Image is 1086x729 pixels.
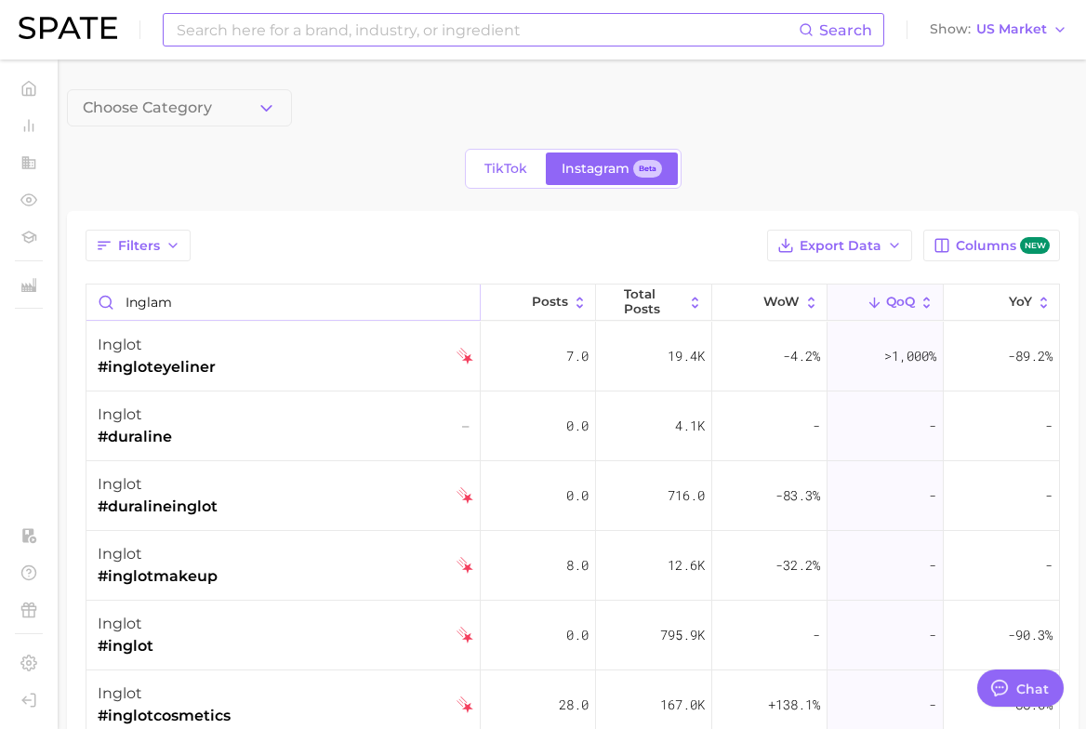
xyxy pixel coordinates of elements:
span: WoW [763,295,800,310]
span: Show [930,24,971,34]
span: YoY [1009,295,1032,310]
img: instagram falling star [457,557,473,574]
span: – [462,415,469,437]
span: inglot [98,615,142,632]
span: 8.0 [566,554,589,577]
span: inglot [98,684,142,702]
button: WoW [712,285,828,321]
span: 19.4k [668,345,705,367]
span: - [929,624,936,646]
span: Choose Category [83,99,212,116]
span: TikTok [484,161,527,177]
span: - [1045,415,1053,437]
button: inglot#duralineinglotinstagram falling star0.0716.0-83.3%-- [86,461,1059,531]
span: inglot [98,475,142,493]
a: TikTok [469,152,543,185]
span: -32.2% [775,554,820,577]
span: new [1020,237,1050,255]
span: +138.1% [768,694,820,716]
span: -83.3% [775,484,820,507]
span: - [929,415,936,437]
button: Choose Category [67,89,292,126]
button: inglot#inglotinstagram falling star0.0795.9k---90.3% [86,601,1059,670]
span: Export Data [800,238,881,254]
a: Log out. Currently logged in with e-mail pryan@sharkninja.com. [15,686,43,714]
span: Total Posts [624,287,683,316]
span: Posts [532,295,568,310]
span: - [1045,554,1053,577]
span: 167.0k [660,694,705,716]
span: inglot [98,336,142,353]
span: 0.0 [566,484,589,507]
span: Instagram [562,161,629,177]
img: instagram falling star [457,696,473,713]
span: inglot [98,545,142,563]
img: instagram falling star [457,627,473,643]
span: 0.0 [566,624,589,646]
button: inglot#inglotmakeupinstagram falling star8.012.6k-32.2%-- [86,531,1059,601]
span: Search [819,21,872,39]
span: #ingloteyeliner [98,356,216,378]
span: - [929,484,936,507]
span: #duralineinglot [98,496,218,518]
span: 4.1k [675,415,705,437]
span: -4.2% [783,345,820,367]
button: inglot#duraline–0.04.1k--- [86,391,1059,461]
span: inglot [98,405,142,423]
span: #inglotmakeup [98,565,218,588]
span: #inglotcosmetics [98,705,231,727]
span: - [929,554,936,577]
img: SPATE [19,17,117,39]
span: 28.0 [559,694,589,716]
span: 0.0 [566,415,589,437]
span: - [929,694,936,716]
span: -90.3% [1008,624,1053,646]
span: Columns [956,237,1050,255]
span: - [813,415,820,437]
span: 795.9k [660,624,705,646]
input: Search here for a brand, industry, or ingredient [175,14,799,46]
span: 716.0 [668,484,705,507]
span: >1,000% [884,347,936,364]
button: ShowUS Market [925,18,1072,42]
button: YoY [944,285,1059,321]
span: 7.0 [566,345,589,367]
img: instagram falling star [457,348,473,364]
img: instagram falling star [457,487,473,504]
button: QoQ [828,285,943,321]
button: Filters [86,230,191,261]
span: - [813,624,820,646]
span: -89.2% [1008,345,1053,367]
button: inglot#ingloteyelinerinstagram falling star7.019.4k-4.2%>1,000%-89.2% [86,322,1059,391]
input: Search in category [86,285,480,320]
span: - [1045,484,1053,507]
a: InstagramBeta [546,152,678,185]
span: QoQ [886,295,915,310]
button: Total Posts [596,285,711,321]
span: #duraline [98,426,172,448]
button: Columnsnew [923,230,1060,261]
span: Filters [118,238,160,254]
button: Posts [481,285,596,321]
span: #inglot [98,635,153,657]
span: Beta [639,161,656,177]
button: Export Data [767,230,912,261]
span: US Market [976,24,1047,34]
span: 12.6k [668,554,705,577]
